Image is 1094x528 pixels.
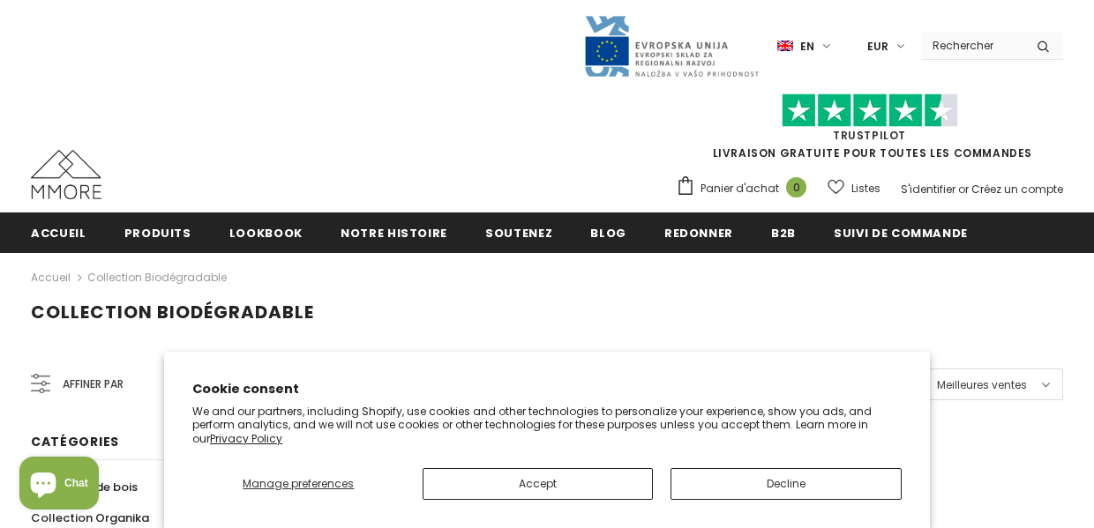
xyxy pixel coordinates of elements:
a: Lookbook [229,212,303,252]
a: B2B [771,212,796,252]
span: Collection Organika [31,509,149,526]
a: Produits [124,212,191,252]
span: Blog [590,225,626,242]
img: i-lang-1.png [777,39,793,54]
span: Suivi de commande [834,225,968,242]
a: Blog [590,212,626,252]
button: Accept [423,468,654,500]
a: Suivi de commande [834,212,968,252]
inbox-online-store-chat: Shopify online store chat [14,457,104,514]
a: Créez un compte [971,182,1063,197]
img: Cas MMORE [31,150,101,199]
a: Accueil [31,212,86,252]
span: Meilleures ventes [937,376,1027,394]
img: Faites confiance aux étoiles pilotes [782,93,958,128]
span: Catégories [31,433,119,450]
span: B2B [771,225,796,242]
a: Javni Razpis [583,38,760,53]
span: Notre histoire [341,225,447,242]
button: Decline [671,468,902,500]
a: Privacy Policy [210,431,282,446]
span: Listes [851,180,880,197]
a: Panier d'achat 0 [676,175,815,202]
a: soutenez [485,212,552,252]
span: or [958,182,969,197]
span: en [800,38,814,56]
input: Search Site [922,33,1023,58]
span: LIVRAISON GRATUITE POUR TOUTES LES COMMANDES [676,101,1063,160]
span: Lookbook [229,225,303,242]
img: Javni Razpis [583,14,760,78]
p: We and our partners, including Shopify, use cookies and other technologies to personalize your ex... [192,405,902,446]
a: Redonner [664,212,733,252]
span: soutenez [485,225,552,242]
span: Panier d'achat [701,180,779,197]
a: Listes [828,173,880,204]
h2: Cookie consent [192,380,902,398]
span: Produits [124,225,191,242]
span: Affiner par [63,375,124,394]
span: Redonner [664,225,733,242]
a: Accueil [31,267,71,288]
button: Manage preferences [192,468,405,500]
span: Collection biodégradable [31,300,314,324]
a: Notre histoire [341,212,447,252]
span: Accueil [31,225,86,242]
a: Collection biodégradable [87,270,227,285]
span: 0 [786,177,806,197]
span: Manage preferences [243,476,354,491]
a: TrustPilot [833,128,906,143]
a: S'identifier [901,182,955,197]
span: EUR [867,38,888,56]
